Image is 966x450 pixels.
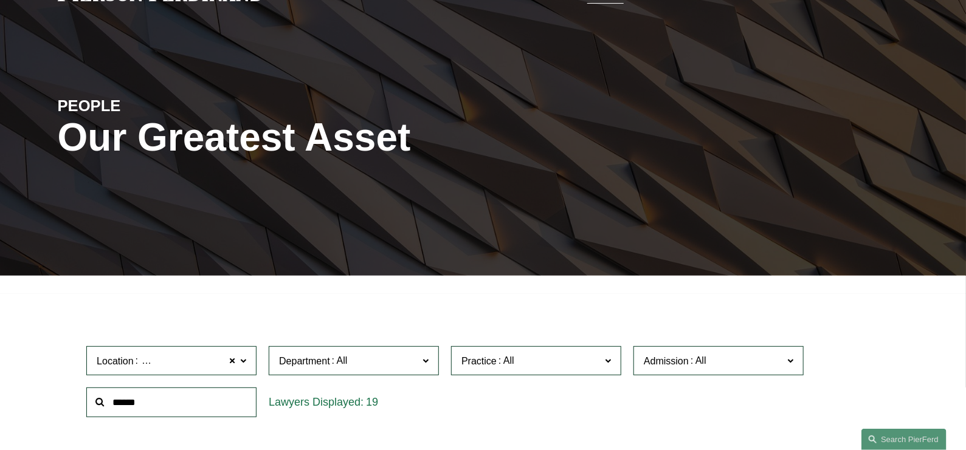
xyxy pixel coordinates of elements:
h1: Our Greatest Asset [58,115,625,160]
span: Department [279,355,330,366]
span: Location [97,355,134,366]
h4: PEOPLE [58,96,271,115]
span: Admission [644,355,689,366]
span: [GEOGRAPHIC_DATA] [140,353,241,369]
a: Search this site [861,429,947,450]
span: 19 [366,396,378,408]
span: Practice [461,355,497,366]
